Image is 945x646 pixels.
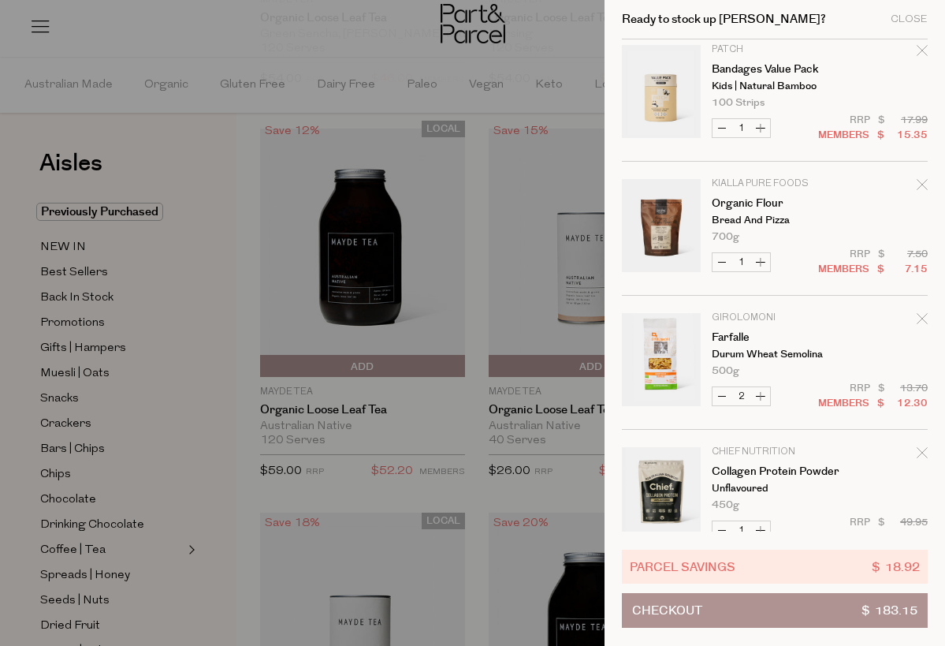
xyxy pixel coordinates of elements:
[891,14,928,24] div: Close
[712,215,834,226] p: Bread and Pizza
[712,366,739,376] span: 500g
[712,81,834,91] p: Kids | Natural Bamboo
[917,177,928,198] div: Remove Organic Flour
[861,594,917,627] span: $ 183.15
[712,447,834,457] p: Chief Nutrition
[731,119,751,137] input: QTY Bandages Value Pack
[731,253,751,271] input: QTY Organic Flour
[622,593,928,628] button: Checkout$ 183.15
[712,313,834,323] p: Girolomoni
[630,558,735,576] span: Parcel Savings
[712,484,834,494] p: Unflavoured
[632,594,702,627] span: Checkout
[622,13,826,25] h2: Ready to stock up [PERSON_NAME]?
[872,558,920,576] span: $ 18.92
[917,311,928,332] div: Remove Farfalle
[731,387,751,405] input: QTY Farfalle
[712,332,834,343] a: Farfalle
[712,98,765,108] span: 100 Strips
[712,198,834,209] a: Organic Flour
[712,45,834,54] p: Patch
[712,64,834,75] a: Bandages Value Pack
[712,232,739,242] span: 700g
[712,179,834,189] p: Kialla Pure Foods
[712,466,834,477] a: Collagen Protein Powder
[731,521,751,540] input: QTY Collagen Protein Powder
[917,445,928,466] div: Remove Collagen Protein Powder
[917,43,928,64] div: Remove Bandages Value Pack
[712,500,739,510] span: 450g
[712,349,834,360] p: Durum Wheat Semolina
